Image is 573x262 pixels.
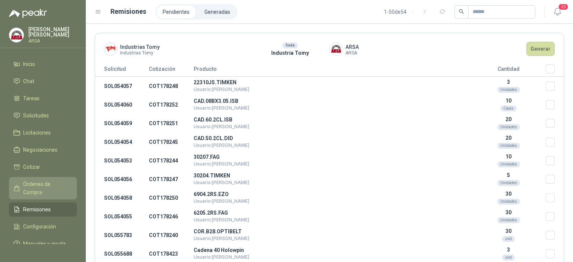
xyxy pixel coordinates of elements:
[28,27,77,37] p: [PERSON_NAME] [PERSON_NAME]
[497,180,520,186] div: Unidades
[95,151,149,170] td: SOL054053
[149,77,194,96] td: COT178248
[9,28,24,42] img: Company Logo
[526,42,555,56] button: Generar
[194,247,471,253] p: Cadena 40 Holowpin
[23,180,70,196] span: Órdenes de Compra
[95,64,149,77] th: Solicitud
[502,236,515,242] div: und
[471,64,546,77] th: Cantidad
[558,3,569,10] span: 20
[546,189,564,207] td: Seleccionar/deseleccionar
[9,237,77,251] a: Manuales y ayuda
[149,114,194,133] td: COT178251
[194,98,471,104] p: CAD.08BX3.05.ISB
[9,160,77,174] a: Cotizar
[110,6,146,17] h1: Remisiones
[471,172,546,178] p: 5
[149,170,194,189] td: COT178247
[149,95,194,114] td: COT178252
[471,191,546,197] p: 30
[9,202,77,217] a: Remisiones
[9,91,77,105] a: Tareas
[23,94,40,102] span: Tareas
[497,143,520,149] div: Unidades
[23,129,51,137] span: Licitaciones
[471,135,546,141] p: 20
[23,77,34,85] span: Chat
[282,42,298,48] div: Sede
[194,124,249,129] span: Usuario: [PERSON_NAME]
[194,105,249,111] span: Usuario: [PERSON_NAME]
[9,74,77,88] a: Chat
[95,207,149,226] td: SOL054055
[9,220,77,234] a: Configuración
[9,177,77,199] a: Órdenes de Compra
[471,116,546,122] p: 20
[546,77,564,96] td: Seleccionar/deseleccionar
[384,6,430,18] div: 1 - 50 de 54
[95,114,149,133] td: SOL054059
[345,51,359,55] span: ARSA
[95,189,149,207] td: SOL054058
[194,198,249,204] span: Usuario: [PERSON_NAME]
[194,192,471,197] p: 6904.2RS.EZO
[95,133,149,151] td: SOL054054
[95,95,149,114] td: SOL054060
[149,189,194,207] td: COT178250
[194,217,249,222] span: Usuario: [PERSON_NAME]
[471,228,546,234] p: 30
[471,209,546,215] p: 30
[28,39,77,43] p: ARSA
[497,161,520,167] div: Unidades
[471,79,546,85] p: 3
[194,142,249,148] span: Usuario: [PERSON_NAME]
[198,6,236,18] a: Generadas
[194,173,471,178] p: 30204.TIMKEN
[194,229,471,234] p: COR.B28.OPTIBELT
[149,151,194,170] td: COT178244
[471,98,546,104] p: 10
[194,236,249,241] span: Usuario: [PERSON_NAME]
[546,133,564,151] td: Seleccionar/deseleccionar
[157,6,195,18] a: Pendientes
[23,146,57,154] span: Negociaciones
[120,43,160,51] span: Industrias Tomy
[502,255,515,261] div: und
[194,80,471,85] p: 22310JS.TIMKEN
[546,226,564,244] td: Seleccionar/deseleccionar
[497,199,520,205] div: Unidades
[546,114,564,133] td: Seleccionar/deseleccionar
[551,5,564,19] button: 20
[23,240,66,248] span: Manuales y ayuda
[104,43,117,55] img: Company Logo
[497,87,520,93] div: Unidades
[149,226,194,244] td: COT178240
[500,105,517,111] div: Cajas
[497,217,520,223] div: Unidades
[546,207,564,226] td: Seleccionar/deseleccionar
[9,9,47,18] img: Logo peakr
[23,60,35,68] span: Inicio
[9,143,77,157] a: Negociaciones
[194,180,249,185] span: Usuario: [PERSON_NAME]
[9,126,77,140] a: Licitaciones
[194,117,471,122] p: CAD.60.2CL.ISB
[546,64,564,77] th: Seleccionar/deseleccionar
[120,51,160,55] span: Industrias Tomy
[95,226,149,244] td: SOL055783
[345,43,359,51] span: ARSA
[194,86,249,92] span: Usuario: [PERSON_NAME]
[194,136,471,141] p: CAD.50.2CL.DID
[194,254,249,260] span: Usuario: [PERSON_NAME]
[23,222,56,231] span: Configuración
[546,151,564,170] td: Seleccionar/deseleccionar
[330,43,342,55] img: Company Logo
[95,170,149,189] td: SOL054056
[149,207,194,226] td: COT178246
[194,64,471,77] th: Producto
[194,154,471,160] p: 30207.FAG
[9,108,77,123] a: Solicitudes
[23,111,49,120] span: Solicitudes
